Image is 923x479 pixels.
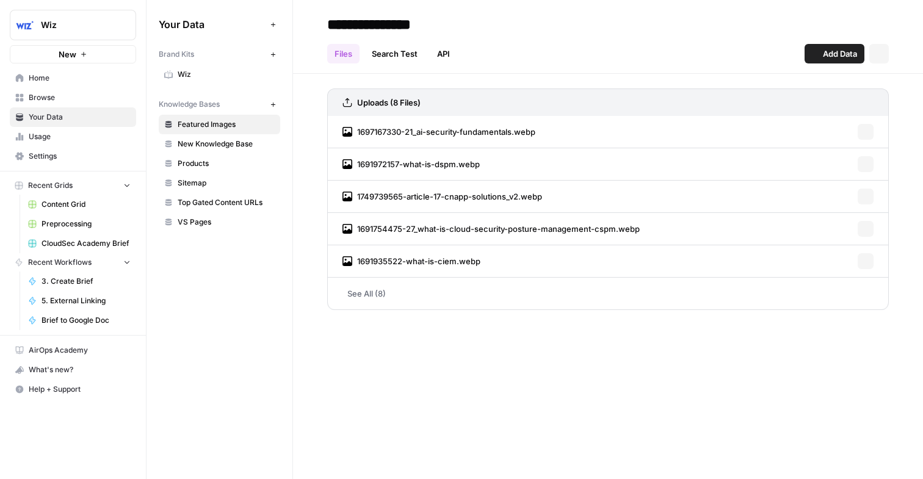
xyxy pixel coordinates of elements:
a: New Knowledge Base [159,134,280,154]
span: Wiz [178,69,275,80]
button: What's new? [10,360,136,380]
span: CloudSec Academy Brief [42,238,131,249]
a: Top Gated Content URLs [159,193,280,212]
span: Preprocessing [42,218,131,229]
span: Sitemap [178,178,275,189]
span: 1691935522-what-is-ciem.webp [357,255,480,267]
a: Sitemap [159,173,280,193]
button: Help + Support [10,380,136,399]
a: 1691754475-27_what-is-cloud-security-posture-management-cspm.webp [342,213,640,245]
a: 1691935522-what-is-ciem.webp [342,245,480,277]
span: Knowledge Bases [159,99,220,110]
a: Wiz [159,65,280,84]
a: Brief to Google Doc [23,311,136,330]
button: Recent Grids [10,176,136,195]
span: Home [29,73,131,84]
span: Featured Images [178,119,275,130]
span: New Knowledge Base [178,139,275,149]
a: 3. Create Brief [23,272,136,291]
img: Wiz Logo [14,14,36,36]
a: Home [10,68,136,88]
span: Your Data [29,112,131,123]
button: New [10,45,136,63]
span: Browse [29,92,131,103]
span: Content Grid [42,199,131,210]
span: New [59,48,76,60]
a: 1691972157-what-is-dspm.webp [342,148,480,180]
a: Browse [10,88,136,107]
span: Recent Grids [28,180,73,191]
a: AirOps Academy [10,340,136,360]
a: Uploads (8 Files) [342,89,421,116]
span: 1691754475-27_what-is-cloud-security-posture-management-cspm.webp [357,223,640,235]
a: See All (8) [327,278,889,309]
a: Content Grid [23,195,136,214]
a: 1697167330-21_ai-security-fundamentals.webp [342,116,535,148]
span: Wiz [41,19,115,31]
a: 1749739565-article-17-cnapp-solutions_v2.webp [342,181,542,212]
a: Featured Images [159,115,280,134]
span: Settings [29,151,131,162]
span: 1697167330-21_ai-security-fundamentals.webp [357,126,535,138]
a: CloudSec Academy Brief [23,234,136,253]
a: 5. External Linking [23,291,136,311]
span: AirOps Academy [29,345,131,356]
span: Usage [29,131,131,142]
span: Products [178,158,275,169]
span: Recent Workflows [28,257,92,268]
span: Help + Support [29,384,131,395]
span: Brand Kits [159,49,194,60]
a: Preprocessing [23,214,136,234]
span: Add Data [823,48,857,60]
h3: Uploads (8 Files) [357,96,421,109]
a: Search Test [364,44,425,63]
a: API [430,44,457,63]
span: 3. Create Brief [42,276,131,287]
span: 1691972157-what-is-dspm.webp [357,158,480,170]
button: Add Data [805,44,864,63]
span: VS Pages [178,217,275,228]
span: Top Gated Content URLs [178,197,275,208]
span: 1749739565-article-17-cnapp-solutions_v2.webp [357,190,542,203]
button: Workspace: Wiz [10,10,136,40]
a: Settings [10,146,136,166]
a: Files [327,44,360,63]
span: Brief to Google Doc [42,315,131,326]
button: Recent Workflows [10,253,136,272]
a: Usage [10,127,136,146]
span: Your Data [159,17,266,32]
div: What's new? [10,361,136,379]
a: Products [159,154,280,173]
span: 5. External Linking [42,295,131,306]
a: VS Pages [159,212,280,232]
a: Your Data [10,107,136,127]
